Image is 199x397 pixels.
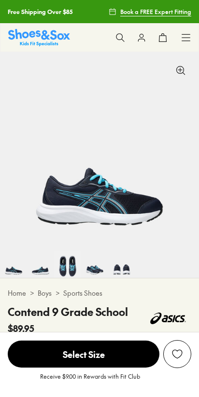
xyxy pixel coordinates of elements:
[63,288,102,298] a: Sports Shoes
[8,304,128,320] h4: Contend 9 Grade School
[8,322,34,335] span: $89.95
[120,7,191,16] span: Book a FREE Expert Fitting
[54,251,81,278] img: 6-522401_1
[163,340,191,368] button: Add to Wishlist
[109,3,191,20] a: Book a FREE Expert Fitting
[38,288,52,298] a: Boys
[145,304,191,333] img: Vendor logo
[8,29,70,46] img: SNS_Logo_Responsive.svg
[8,288,26,298] a: Home
[8,341,159,368] span: Select Size
[8,340,159,368] button: Select Size
[81,251,108,278] img: 7-522402_1
[27,251,54,278] img: 5-522400_1
[108,251,135,278] img: 8-522403_1
[40,372,140,389] p: Receive $9.00 in Rewards with Fit Club
[8,29,70,46] a: Shoes & Sox
[8,288,191,298] div: > >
